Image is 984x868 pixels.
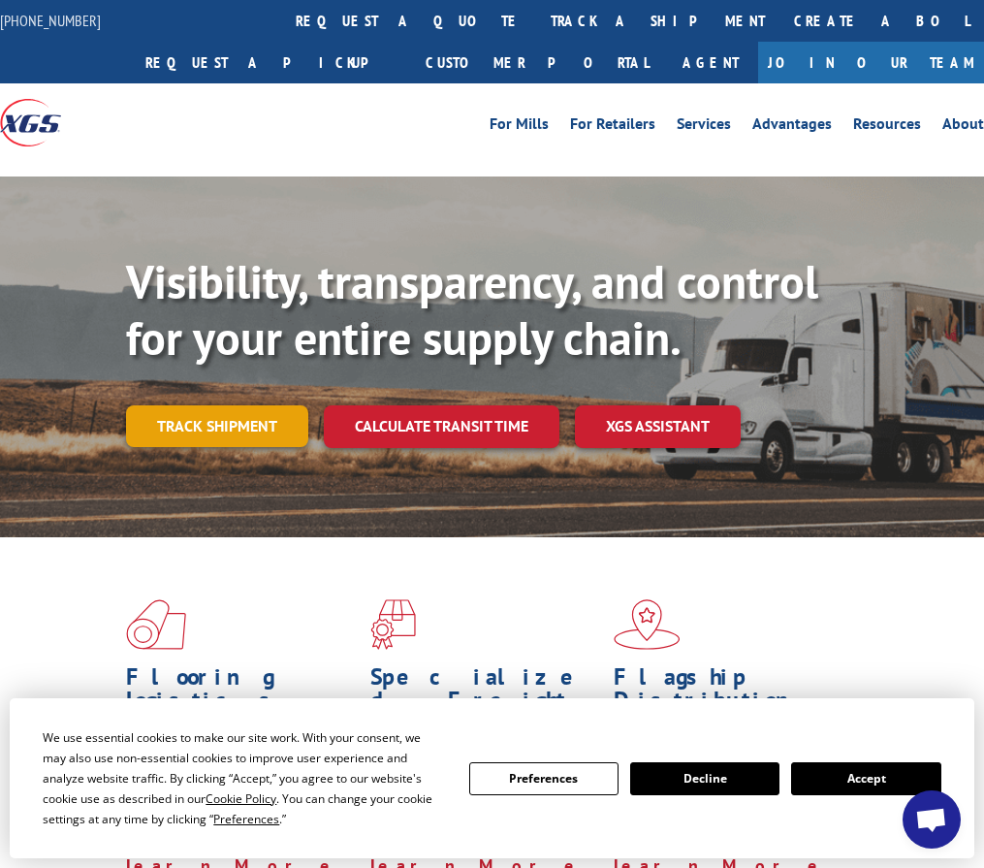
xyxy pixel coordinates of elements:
img: xgs-icon-focused-on-flooring-red [370,599,416,650]
button: Accept [791,762,940,795]
h1: Flooring Logistics Solutions [126,665,356,745]
a: Join Our Team [758,42,984,83]
a: Calculate transit time [324,405,559,447]
a: Customer Portal [411,42,663,83]
div: We use essential cookies to make our site work. With your consent, we may also use non-essential ... [43,727,445,829]
button: Preferences [469,762,619,795]
a: Services [677,116,731,138]
a: For Mills [490,116,549,138]
a: XGS ASSISTANT [575,405,741,447]
span: Cookie Policy [206,790,276,807]
a: About [942,116,984,138]
button: Decline [630,762,779,795]
a: Advantages [752,116,832,138]
a: Request a pickup [131,42,411,83]
img: xgs-icon-total-supply-chain-intelligence-red [126,599,186,650]
span: Preferences [213,811,279,827]
a: Track shipment [126,405,308,446]
a: Agent [663,42,758,83]
a: For Retailers [570,116,655,138]
h1: Specialized Freight Experts [370,665,600,745]
a: Resources [853,116,921,138]
img: xgs-icon-flagship-distribution-model-red [614,599,681,650]
div: Open chat [903,790,961,849]
b: Visibility, transparency, and control for your entire supply chain. [126,251,818,368]
h1: Flagship Distribution Model [614,665,843,745]
div: Cookie Consent Prompt [10,698,974,858]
